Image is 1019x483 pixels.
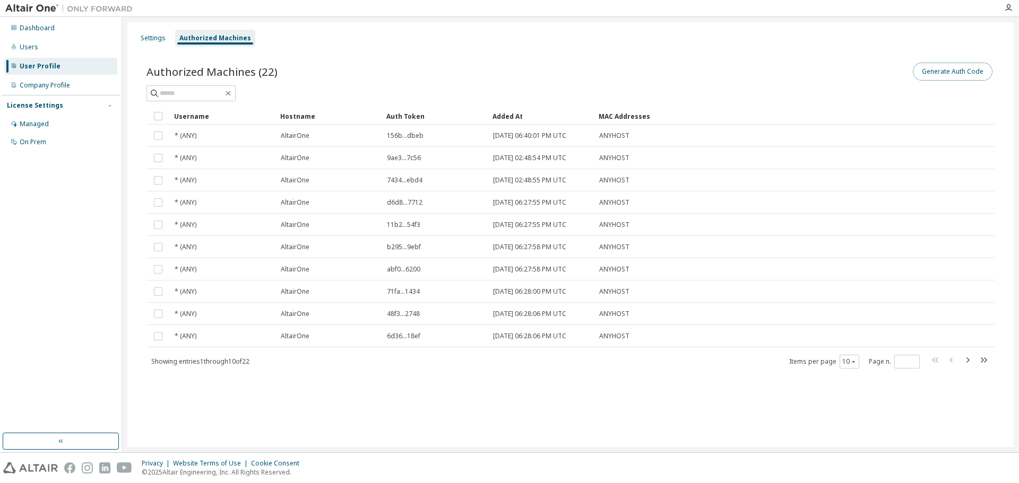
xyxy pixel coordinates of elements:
[493,108,590,125] div: Added At
[64,462,75,473] img: facebook.svg
[599,198,629,207] span: ANYHOST
[3,462,58,473] img: altair_logo.svg
[387,221,420,229] span: 11b2...54f3
[175,265,196,274] span: * (ANY)
[599,332,629,340] span: ANYHOST
[20,24,55,32] div: Dashboard
[387,131,424,140] span: 156b...dbeb
[173,459,251,468] div: Website Terms of Use
[20,138,46,146] div: On Prem
[142,459,173,468] div: Privacy
[280,108,378,125] div: Hostname
[175,310,196,318] span: * (ANY)
[493,332,566,340] span: [DATE] 06:28:06 PM UTC
[281,265,309,274] span: AltairOne
[281,198,309,207] span: AltairOne
[387,176,422,185] span: 7434...ebd4
[20,62,61,71] div: User Profile
[175,198,196,207] span: * (ANY)
[174,108,272,125] div: Username
[175,287,196,296] span: * (ANY)
[842,357,857,366] button: 10
[117,462,132,473] img: youtube.svg
[493,198,566,207] span: [DATE] 06:27:55 PM UTC
[387,287,420,296] span: 71fa...1434
[281,287,309,296] span: AltairOne
[493,176,566,185] span: [DATE] 02:48:55 PM UTC
[142,468,306,477] p: © 2025 Altair Engineering, Inc. All Rights Reserved.
[386,108,484,125] div: Auth Token
[599,108,883,125] div: MAC Addresses
[493,243,566,251] span: [DATE] 06:27:58 PM UTC
[281,221,309,229] span: AltairOne
[789,355,859,368] span: Items per page
[493,154,566,162] span: [DATE] 02:48:54 PM UTC
[387,332,420,340] span: 6d36...18ef
[281,176,309,185] span: AltairOne
[493,221,566,229] span: [DATE] 06:27:55 PM UTC
[387,243,421,251] span: b295...9ebf
[599,131,629,140] span: ANYHOST
[281,332,309,340] span: AltairOne
[20,43,38,51] div: Users
[281,154,309,162] span: AltairOne
[175,131,196,140] span: * (ANY)
[175,154,196,162] span: * (ANY)
[493,310,566,318] span: [DATE] 06:28:06 PM UTC
[175,243,196,251] span: * (ANY)
[387,154,421,162] span: 9ae3...7c56
[251,459,306,468] div: Cookie Consent
[141,34,166,42] div: Settings
[5,3,138,14] img: Altair One
[599,287,629,296] span: ANYHOST
[599,243,629,251] span: ANYHOST
[493,131,566,140] span: [DATE] 06:40:01 PM UTC
[82,462,93,473] img: instagram.svg
[281,310,309,318] span: AltairOne
[99,462,110,473] img: linkedin.svg
[387,198,422,207] span: d6d8...7712
[599,265,629,274] span: ANYHOST
[387,310,420,318] span: 48f3...2748
[20,120,49,128] div: Managed
[179,34,251,42] div: Authorized Machines
[20,81,70,90] div: Company Profile
[146,64,278,79] span: Authorized Machines (22)
[7,101,63,110] div: License Settings
[599,176,629,185] span: ANYHOST
[599,154,629,162] span: ANYHOST
[281,131,309,140] span: AltairOne
[175,176,196,185] span: * (ANY)
[175,332,196,340] span: * (ANY)
[387,265,420,274] span: abf0...6200
[493,287,566,296] span: [DATE] 06:28:00 PM UTC
[175,221,196,229] span: * (ANY)
[281,243,309,251] span: AltairOne
[599,310,629,318] span: ANYHOST
[151,357,249,366] span: Showing entries 1 through 10 of 22
[913,63,992,81] button: Generate Auth Code
[493,265,566,274] span: [DATE] 06:27:58 PM UTC
[599,221,629,229] span: ANYHOST
[869,355,920,368] span: Page n.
